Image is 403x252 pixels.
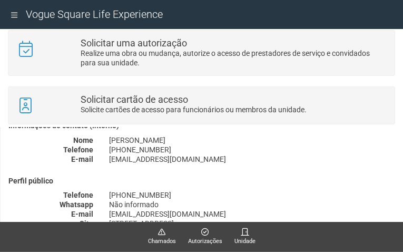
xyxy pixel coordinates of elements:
[63,191,93,199] strong: Telefone
[101,145,403,154] div: [PHONE_NUMBER]
[16,95,387,116] a: Solicitar cartão de acesso Solicite cartões de acesso para funcionários ou membros da unidade.
[148,228,176,246] a: Chamados
[16,38,387,67] a: Solicitar uma autorização Realize uma obra ou mudança, autorize o acesso de prestadores de serviç...
[101,219,403,228] div: [STREET_ADDRESS]
[63,146,93,154] strong: Telefone
[188,237,222,246] span: Autorizações
[60,200,93,209] strong: Whatsapp
[101,209,403,219] div: [EMAIL_ADDRESS][DOMAIN_NAME]
[71,155,93,163] strong: E-mail
[81,49,387,67] p: Realize uma obra ou mudança, autorize o acesso de prestadores de serviço e convidados para sua un...
[26,8,163,21] span: Vogue Square Life Experience
[73,136,93,144] strong: Nome
[80,219,93,228] strong: Site
[81,37,187,49] strong: Solicitar uma autorização
[8,177,395,185] h4: Perfil público
[101,190,403,200] div: [PHONE_NUMBER]
[101,154,403,164] div: [EMAIL_ADDRESS][DOMAIN_NAME]
[81,105,387,114] p: Solicite cartões de acesso para funcionários ou membros da unidade.
[81,94,188,105] strong: Solicitar cartão de acesso
[234,228,255,246] a: Unidade
[234,237,255,246] span: Unidade
[188,228,222,246] a: Autorizações
[148,237,176,246] span: Chamados
[101,135,403,145] div: [PERSON_NAME]
[71,210,93,218] strong: E-mail
[101,200,403,209] div: Não informado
